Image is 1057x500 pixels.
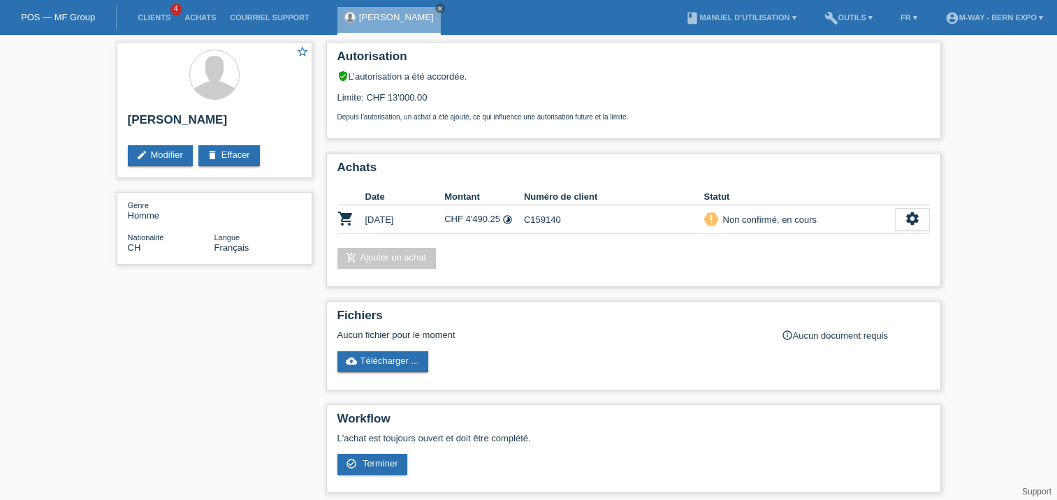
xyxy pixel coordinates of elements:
a: buildOutils ▾ [817,13,880,22]
i: POSP00026210 [337,210,354,227]
span: Terminer [363,458,398,469]
div: Aucun document requis [782,330,930,341]
i: check_circle_outline [346,458,357,469]
a: account_circlem-way - Bern Expo ▾ [938,13,1050,22]
h2: Workflow [337,412,930,433]
span: Nationalité [128,233,164,242]
h2: Autorisation [337,50,930,71]
div: Non confirmé, en cours [719,212,817,227]
i: 24 versements [502,214,513,225]
i: account_circle [945,11,959,25]
i: add_shopping_cart [346,252,357,263]
p: L'achat est toujours ouvert et doit être complété. [337,433,930,443]
a: POS — MF Group [21,12,95,22]
p: Depuis l’autorisation, un achat a été ajouté, ce qui influence une autorisation future et la limite. [337,113,930,121]
i: delete [207,149,218,161]
a: cloud_uploadTélécharger ... [337,351,429,372]
a: Achats [177,13,223,22]
a: Support [1022,487,1051,497]
div: Limite: CHF 13'000.00 [337,82,930,121]
i: info_outline [782,330,793,341]
td: C159140 [524,205,704,234]
a: editModifier [128,145,193,166]
a: star_border [296,45,309,60]
i: edit [136,149,147,161]
h2: Fichiers [337,309,930,330]
i: build [824,11,838,25]
a: [PERSON_NAME] [359,12,434,22]
i: cloud_upload [346,355,357,367]
i: priority_high [706,214,716,223]
th: Montant [444,189,524,205]
span: 4 [170,3,182,15]
div: Homme [128,200,214,221]
i: settings [905,211,920,226]
a: Courriel Support [223,13,316,22]
a: check_circle_outline Terminer [337,454,408,475]
a: Clients [131,13,177,22]
a: add_shopping_cartAjouter un achat [337,248,437,269]
span: Suisse [128,242,141,253]
h2: [PERSON_NAME] [128,113,301,134]
h2: Achats [337,161,930,182]
div: Aucun fichier pour le moment [337,330,764,340]
th: Numéro de client [524,189,704,205]
th: Date [365,189,445,205]
i: book [685,11,699,25]
i: verified_user [337,71,349,82]
a: deleteEffacer [198,145,260,166]
i: star_border [296,45,309,58]
th: Statut [704,189,895,205]
span: Français [214,242,249,253]
span: Genre [128,201,150,209]
span: Langue [214,233,240,242]
td: [DATE] [365,205,445,234]
div: L’autorisation a été accordée. [337,71,930,82]
a: close [435,3,445,13]
a: bookManuel d’utilisation ▾ [678,13,803,22]
td: CHF 4'490.25 [444,205,524,234]
i: close [437,5,444,12]
a: FR ▾ [894,13,924,22]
